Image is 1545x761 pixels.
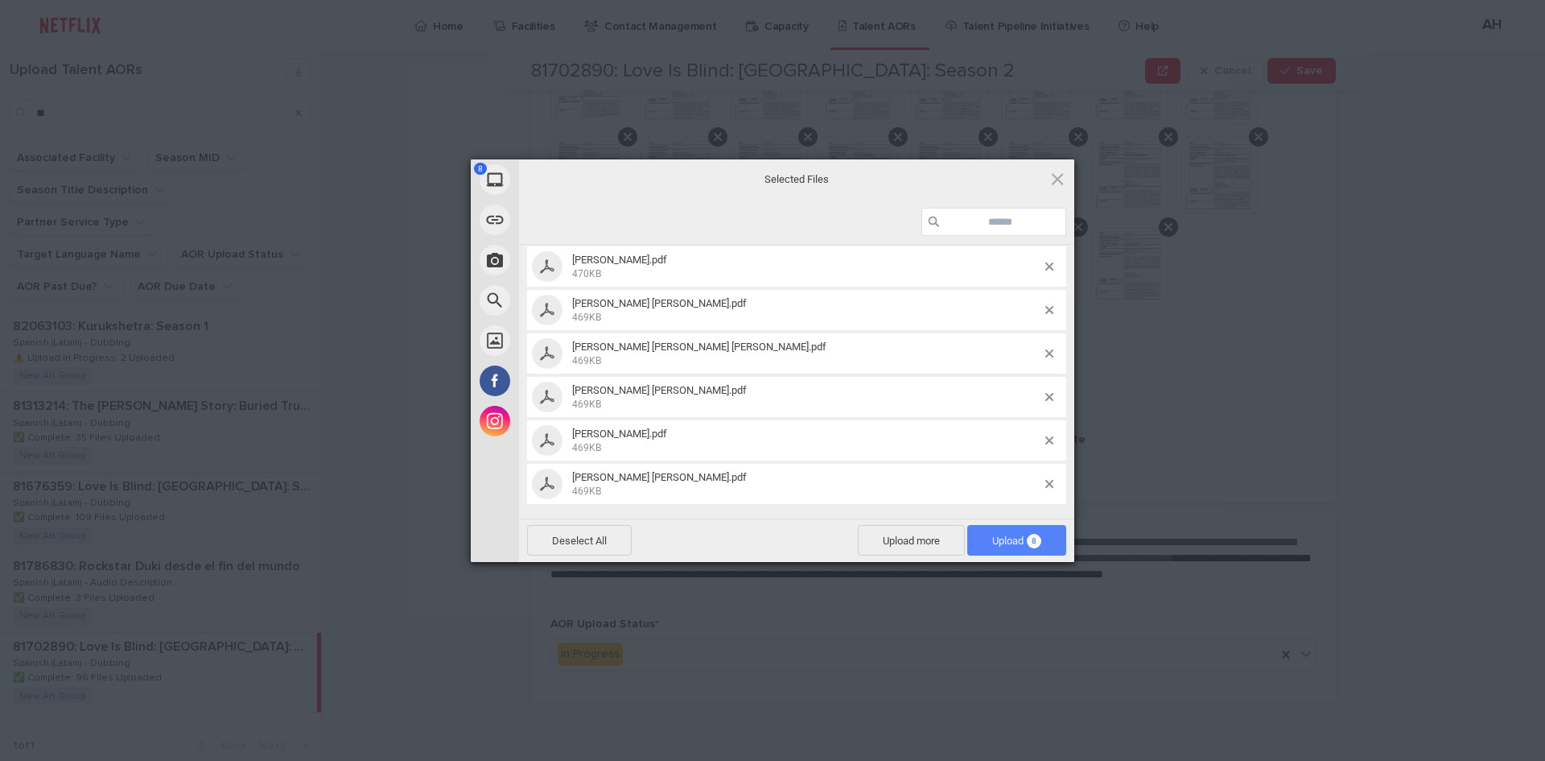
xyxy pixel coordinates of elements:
span: 8 [1027,534,1041,548]
div: Unsplash [471,321,664,361]
span: 469KB [572,355,601,366]
span: 469KB [572,486,601,497]
span: [PERSON_NAME] [PERSON_NAME].pdf [572,297,747,309]
span: [PERSON_NAME] [PERSON_NAME].pdf [572,471,747,483]
span: [PERSON_NAME].pdf [572,254,667,266]
div: Facebook [471,361,664,401]
span: JULIO DANIEL TORRES SALINAS.pdf [567,341,1045,367]
span: Selected Files [636,172,958,186]
span: Deselect All [527,525,632,556]
span: Click here or hit ESC to close picker [1049,170,1066,188]
span: 8 [474,163,487,175]
span: [PERSON_NAME] [PERSON_NAME] [PERSON_NAME].pdf [572,341,826,353]
div: My Device [471,159,664,200]
span: 469KB [572,442,601,453]
span: 469KB [572,312,601,323]
span: Upload [967,525,1066,556]
div: Take Photo [471,240,664,280]
span: [PERSON_NAME].pdf [572,428,667,440]
span: LIDIA HERNÁNDEZ MARES.pdf [567,297,1045,324]
span: CUAUHTEMOC CARLOS MIRANDA CAMARENA.pdf [567,384,1045,411]
span: Upload more [858,525,965,556]
span: BETZABE JARA CARRETO.pdf [567,428,1045,454]
span: MARIANA ALEJANDRA GORTAREZ CAMPOS.pdf [567,254,1045,280]
span: 469KB [572,399,601,410]
span: 470KB [572,268,601,279]
div: Link (URL) [471,200,664,240]
div: Instagram [471,401,664,441]
span: Upload [992,535,1041,547]
div: Web Search [471,280,664,321]
span: [PERSON_NAME] [PERSON_NAME].pdf [572,384,747,396]
span: ALAN ARTURO JUÁREZ ALDRETE.pdf [567,471,1045,498]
